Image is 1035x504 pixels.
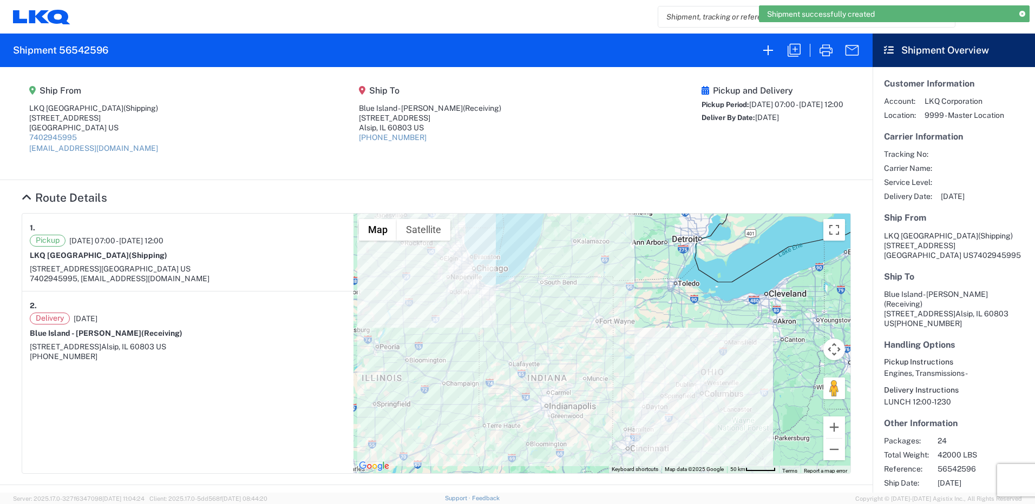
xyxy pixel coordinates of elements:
[123,104,158,112] span: (Shipping)
[222,495,267,502] span: [DATE] 08:44:20
[22,191,107,204] a: Hide Details
[30,299,37,313] strong: 2.
[30,251,167,260] strong: LKQ [GEOGRAPHIC_DATA]
[612,466,658,473] button: Keyboard shortcuts
[884,149,932,159] span: Tracking No:
[823,377,845,399] button: Drag Pegman onto the map to open Street View
[884,357,1024,367] h6: Pickup Instructions
[884,290,988,318] span: Blue Island - [PERSON_NAME] [STREET_ADDRESS]
[973,251,1021,260] span: 7402945995
[884,177,932,187] span: Service Level:
[749,100,843,109] span: [DATE] 07:00 - [DATE] 12:00
[823,439,845,460] button: Zoom out
[884,271,1024,282] h5: Ship To
[397,219,450,241] button: Show satellite imagery
[29,123,158,132] div: [GEOGRAPHIC_DATA] US
[884,368,1024,378] div: Engines, Transmissions -
[925,110,1004,120] span: 9999 - Master Location
[782,468,797,474] a: Terms
[13,495,145,502] span: Server: 2025.17.0-327f6347098
[884,78,1024,89] h5: Customer Information
[855,494,1022,503] span: Copyright © [DATE]-[DATE] Agistix Inc., All Rights Reserved
[938,436,1030,446] span: 24
[30,329,182,337] strong: Blue Island - [PERSON_NAME]
[884,241,955,250] span: [STREET_ADDRESS]
[359,133,427,142] a: [PHONE_NUMBER]
[884,386,1024,395] h6: Delivery Instructions
[884,397,1024,407] div: LUNCH 12:00-1230
[884,131,1024,142] h5: Carrier Information
[884,478,929,488] span: Ship Date:
[730,466,745,472] span: 50 km
[658,6,939,27] input: Shipment, tracking or reference number
[755,113,779,122] span: [DATE]
[884,450,929,460] span: Total Weight:
[472,495,500,501] a: Feedback
[884,289,1024,328] address: Alsip, IL 60803 US
[30,342,101,351] span: [STREET_ADDRESS]
[30,235,65,247] span: Pickup
[101,264,191,273] span: [GEOGRAPHIC_DATA] US
[29,113,158,123] div: [STREET_ADDRESS]
[445,495,472,501] a: Support
[884,213,1024,223] h5: Ship From
[884,110,916,120] span: Location:
[29,85,158,96] h5: Ship From
[359,123,501,132] div: Alsip, IL 60803 US
[823,339,845,360] button: Map camera controls
[767,9,875,19] span: Shipment successfully created
[884,436,929,446] span: Packages:
[30,264,101,273] span: [STREET_ADDRESS]
[702,114,755,122] span: Deliver By Date:
[938,464,1030,474] span: 56542596
[823,416,845,438] button: Zoom in
[884,163,932,173] span: Carrier Name:
[873,34,1035,67] header: Shipment Overview
[30,221,35,235] strong: 1.
[13,44,108,57] h2: Shipment 56542596
[938,492,1030,502] span: Truckload
[463,104,501,112] span: (Receiving)
[359,103,501,113] div: Blue Island - [PERSON_NAME]
[359,219,397,241] button: Show street map
[30,313,70,324] span: Delivery
[938,478,1030,488] span: [DATE]
[925,96,1004,106] span: LKQ Corporation
[29,144,158,152] a: [EMAIL_ADDRESS][DOMAIN_NAME]
[884,96,916,106] span: Account:
[30,274,346,283] div: 7402945995, [EMAIL_ADDRESS][DOMAIN_NAME]
[359,113,501,123] div: [STREET_ADDRESS]
[884,340,1024,350] h5: Handling Options
[359,85,501,96] h5: Ship To
[938,450,1030,460] span: 42000 LBS
[884,300,922,308] span: (Receiving)
[129,251,167,260] span: (Shipping)
[884,492,929,502] span: Mode:
[30,352,346,361] div: [PHONE_NUMBER]
[101,342,166,351] span: Alsip, IL 60803 US
[941,191,965,201] span: [DATE]
[702,85,843,96] h5: Pickup and Delivery
[702,101,749,109] span: Pickup Period:
[823,219,845,241] button: Toggle fullscreen view
[102,495,145,502] span: [DATE] 11:04:24
[884,191,932,201] span: Delivery Date:
[665,466,724,472] span: Map data ©2025 Google
[884,231,1024,260] address: [GEOGRAPHIC_DATA] US
[727,466,779,473] button: Map Scale: 50 km per 52 pixels
[29,133,77,142] a: 7402945995
[356,459,392,473] a: Open this area in Google Maps (opens a new window)
[884,418,1024,428] h5: Other Information
[29,103,158,113] div: LKQ [GEOGRAPHIC_DATA]
[149,495,267,502] span: Client: 2025.17.0-5dd568f
[884,464,929,474] span: Reference:
[978,231,1013,240] span: (Shipping)
[356,459,392,473] img: Google
[141,329,182,337] span: (Receiving)
[74,314,97,323] span: [DATE]
[69,236,163,246] span: [DATE] 07:00 - [DATE] 12:00
[884,231,978,240] span: LKQ [GEOGRAPHIC_DATA]
[894,319,962,328] span: [PHONE_NUMBER]
[804,468,847,474] a: Report a map error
